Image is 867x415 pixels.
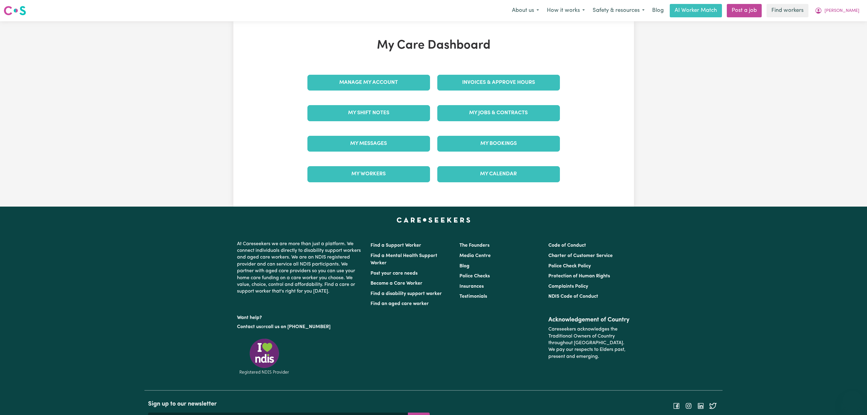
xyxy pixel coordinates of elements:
[437,166,560,182] a: My Calendar
[727,4,762,17] a: Post a job
[237,312,363,321] p: Want help?
[543,4,589,17] button: How it works
[148,400,430,408] h2: Sign up to our newsletter
[371,281,422,286] a: Become a Care Worker
[371,271,418,276] a: Post your care needs
[459,274,490,279] a: Police Checks
[459,253,491,258] a: Media Centre
[459,264,469,269] a: Blog
[709,403,716,408] a: Follow Careseekers on Twitter
[237,338,292,376] img: Registered NDIS provider
[811,4,863,17] button: My Account
[307,166,430,182] a: My Workers
[548,253,613,258] a: Charter of Customer Service
[307,136,430,152] a: My Messages
[843,391,862,410] iframe: Button to launch messaging window, conversation in progress
[670,4,722,17] a: AI Worker Match
[508,4,543,17] button: About us
[767,4,808,17] a: Find workers
[437,136,560,152] a: My Bookings
[548,274,610,279] a: Protection of Human Rights
[548,294,598,299] a: NDIS Code of Conduct
[371,253,437,266] a: Find a Mental Health Support Worker
[685,403,692,408] a: Follow Careseekers on Instagram
[459,243,489,248] a: The Founders
[649,4,667,17] a: Blog
[371,243,421,248] a: Find a Support Worker
[459,294,487,299] a: Testimonials
[548,264,591,269] a: Police Check Policy
[237,238,363,297] p: At Careseekers we are more than just a platform. We connect individuals directly to disability su...
[371,301,429,306] a: Find an aged care worker
[548,316,630,324] h2: Acknowledgement of Country
[437,105,560,121] a: My Jobs & Contracts
[4,4,26,18] a: Careseekers logo
[459,284,484,289] a: Insurances
[397,218,470,222] a: Careseekers home page
[548,284,588,289] a: Complaints Policy
[673,403,680,408] a: Follow Careseekers on Facebook
[304,38,564,53] h1: My Care Dashboard
[307,75,430,91] a: Manage My Account
[237,324,261,329] a: Contact us
[237,321,363,333] p: or
[548,243,586,248] a: Code of Conduct
[307,105,430,121] a: My Shift Notes
[371,291,442,296] a: Find a disability support worker
[437,75,560,91] a: Invoices & Approve Hours
[548,324,630,362] p: Careseekers acknowledges the Traditional Owners of Country throughout [GEOGRAPHIC_DATA]. We pay o...
[4,5,26,16] img: Careseekers logo
[589,4,649,17] button: Safety & resources
[697,403,704,408] a: Follow Careseekers on LinkedIn
[266,324,330,329] a: call us on [PHONE_NUMBER]
[825,8,859,14] span: [PERSON_NAME]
